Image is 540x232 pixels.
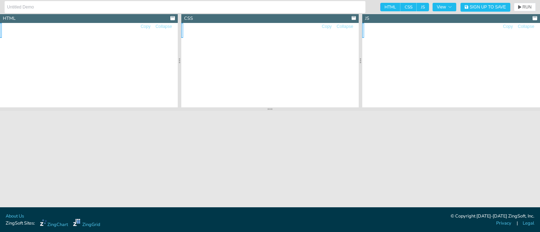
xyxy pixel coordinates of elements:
[141,24,151,29] span: Copy
[518,24,534,29] span: Collapse
[523,220,534,227] a: Legal
[437,5,452,9] span: View
[184,15,193,22] div: CSS
[155,24,172,29] span: Collapse
[140,23,151,30] button: Copy
[322,24,332,29] span: Copy
[433,3,456,11] button: View
[7,1,363,13] input: Untitled Demo
[337,24,353,29] span: Collapse
[417,3,429,11] span: JS
[503,23,513,30] button: Copy
[40,219,68,228] a: ZingChart
[365,15,369,22] div: JS
[496,220,511,227] a: Privacy
[336,23,354,30] button: Collapse
[451,213,534,220] div: © Copyright [DATE]-[DATE] ZingSoft, Inc.
[514,3,536,11] button: RUN
[517,23,535,30] button: Collapse
[503,24,513,29] span: Copy
[6,213,24,220] a: About Us
[6,220,35,227] span: ZingSoft Sites:
[470,5,506,9] span: Sign Up to Save
[380,3,400,11] span: HTML
[522,5,532,9] span: RUN
[460,3,510,12] button: Sign Up to Save
[322,23,332,30] button: Copy
[3,15,16,22] div: HTML
[517,220,518,227] span: |
[155,23,172,30] button: Collapse
[73,219,100,228] a: ZingGrid
[380,3,429,11] div: checkbox-group
[400,3,417,11] span: CSS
